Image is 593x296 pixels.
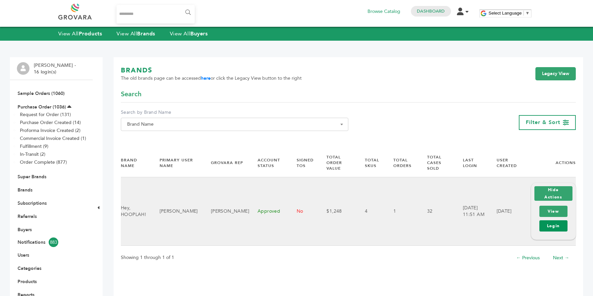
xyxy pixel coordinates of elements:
[58,30,102,37] a: View AllProducts
[357,149,385,177] th: Total SKUs
[18,200,47,206] a: Subscriptions
[516,255,540,261] a: ← Previous
[137,30,155,37] strong: Brands
[203,149,249,177] th: Grovara Rep
[121,149,151,177] th: Brand Name
[151,177,203,245] td: [PERSON_NAME]
[539,220,568,232] a: Login
[525,11,530,16] span: ▼
[535,67,576,80] a: Legacy View
[455,177,488,245] td: [DATE] 11:51 AM
[18,265,41,272] a: Categories
[18,252,29,258] a: Users
[249,177,288,245] td: Approved
[190,30,208,37] strong: Buyers
[20,127,80,134] a: Proforma Invoice Created (2)
[489,11,522,16] span: Select Language
[18,90,65,97] a: Sample Orders (1060)
[34,62,77,75] li: [PERSON_NAME] - 16 login(s)
[49,237,58,247] span: 883
[526,119,560,126] span: Filter & Sort
[79,30,102,37] strong: Products
[20,151,45,157] a: In-Transit (2)
[20,143,48,149] a: Fulfillment (9)
[18,187,32,193] a: Brands
[151,149,203,177] th: Primary User Name
[117,30,155,37] a: View AllBrands
[203,177,249,245] td: [PERSON_NAME]
[489,11,530,16] a: Select Language​
[385,177,419,245] td: 1
[18,104,66,110] a: Purchase Order (1036)
[121,118,348,131] span: Brand Name
[385,149,419,177] th: Total Orders
[357,177,385,245] td: 4
[249,149,288,177] th: Account Status
[201,75,211,81] a: here
[18,213,37,220] a: Referrals
[20,119,81,126] a: Purchase Order Created (14)
[124,120,345,129] span: Brand Name
[318,149,356,177] th: Total Order Value
[288,149,318,177] th: Signed TOS
[117,5,195,23] input: Search...
[121,66,302,75] h1: BRANDS
[318,177,356,245] td: $1,248
[121,109,348,116] label: Search by Brand Name
[488,177,523,245] td: [DATE]
[523,149,576,177] th: Actions
[121,254,174,262] p: Showing 1 through 1 of 1
[20,159,67,165] a: Order Complete (877)
[455,149,488,177] th: Last Login
[488,149,523,177] th: User Created
[20,111,71,118] a: Request for Order (131)
[18,174,46,180] a: Super Brands
[553,255,569,261] a: Next →
[121,75,302,82] span: The old brands page can be accessed or click the Legacy View button to the right
[368,8,400,15] a: Browse Catalog
[121,90,141,99] span: Search
[288,177,318,245] td: No
[170,30,208,37] a: View AllBuyers
[20,135,86,142] a: Commercial Invoice Created (1)
[539,206,568,217] a: View
[18,237,85,247] a: Notifications883
[18,227,32,233] a: Buyers
[121,177,151,245] td: Hey, HOOPLAH!
[534,186,572,201] button: Hide Actions
[419,177,455,245] td: 32
[18,278,37,285] a: Products
[17,62,29,75] img: profile.png
[419,149,455,177] th: Total Cases Sold
[417,8,445,14] a: Dashboard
